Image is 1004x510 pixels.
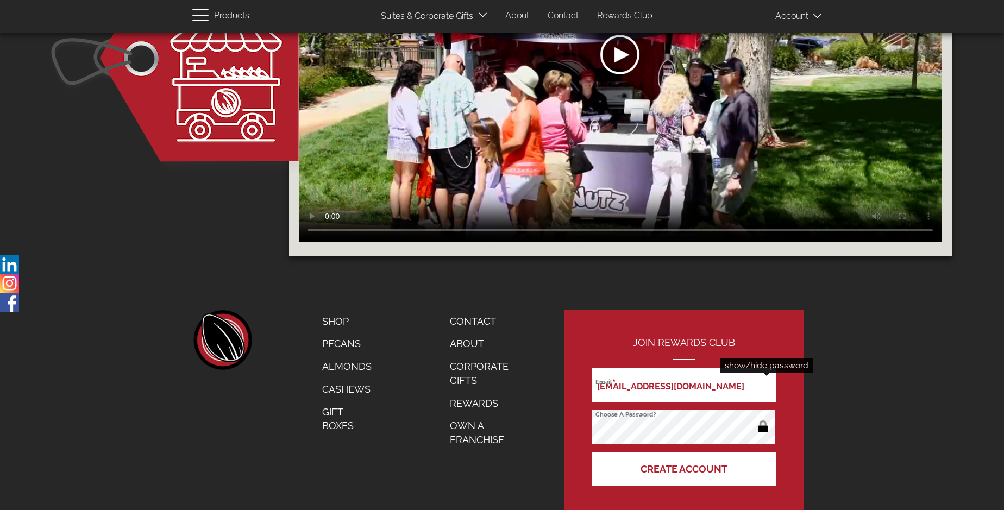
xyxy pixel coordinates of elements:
[373,6,476,27] a: Suites & Corporate Gifts
[720,358,813,373] div: show/hide password
[314,310,380,333] a: Shop
[539,5,587,27] a: Contact
[314,332,380,355] a: Pecans
[214,8,249,24] span: Products
[442,355,530,392] a: Corporate Gifts
[442,414,530,451] a: Own a Franchise
[592,368,776,402] input: Email
[442,310,530,333] a: Contact
[589,5,661,27] a: Rewards Club
[314,378,380,401] a: Cashews
[592,452,776,486] button: Create Account
[497,5,537,27] a: About
[442,332,530,355] a: About
[314,401,380,437] a: Gift Boxes
[592,337,776,360] h2: Join Rewards Club
[442,392,530,415] a: Rewards
[314,355,380,378] a: Almonds
[192,310,252,370] a: home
